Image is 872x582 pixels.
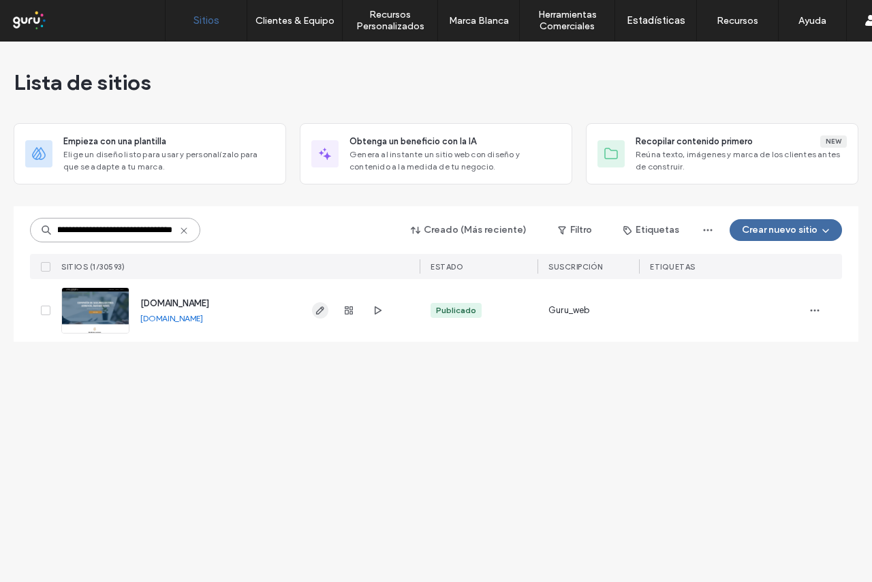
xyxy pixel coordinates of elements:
span: SITIOS (1/30593) [61,262,125,272]
a: [DOMAIN_NAME] [140,298,209,308]
div: Empieza con una plantillaElige un diseño listo para usar y personalízalo para que se adapte a tu ... [14,123,286,184]
div: Obtenga un beneficio con la IAGenera al instante un sitio web con diseño y contenido a la medida ... [300,123,572,184]
label: Clientes & Equipo [255,15,334,27]
label: Herramientas Comerciales [520,9,614,32]
div: New [820,135,847,148]
label: Estadísticas [627,14,685,27]
label: Recursos Personalizados [343,9,437,32]
span: Empieza con una plantilla [63,135,166,148]
span: Recopilar contenido primero [636,135,753,148]
span: ETIQUETAS [650,262,696,272]
button: Crear nuevo sitio [730,219,842,241]
button: Creado (Más reciente) [399,219,539,241]
label: Ayuda [798,15,826,27]
span: Suscripción [548,262,603,272]
label: Recursos [717,15,758,27]
span: Ayuda [29,10,67,22]
label: Sitios [193,14,219,27]
div: Publicado [436,304,476,317]
label: Marca Blanca [449,15,509,27]
a: [DOMAIN_NAME] [140,313,203,323]
span: Reúna texto, imágenes y marca de los clientes antes de construir. [636,148,847,173]
button: Etiquetas [611,219,691,241]
span: ESTADO [431,262,463,272]
span: Guru_web [548,304,590,317]
button: Filtro [544,219,606,241]
div: Recopilar contenido primeroNewReúna texto, imágenes y marca de los clientes antes de construir. [586,123,858,184]
span: Lista de sitios [14,69,151,96]
span: Genera al instante un sitio web con diseño y contenido a la medida de tu negocio. [349,148,561,173]
span: Elige un diseño listo para usar y personalízalo para que se adapte a tu marca. [63,148,275,173]
span: Obtenga un beneficio con la IA [349,135,476,148]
